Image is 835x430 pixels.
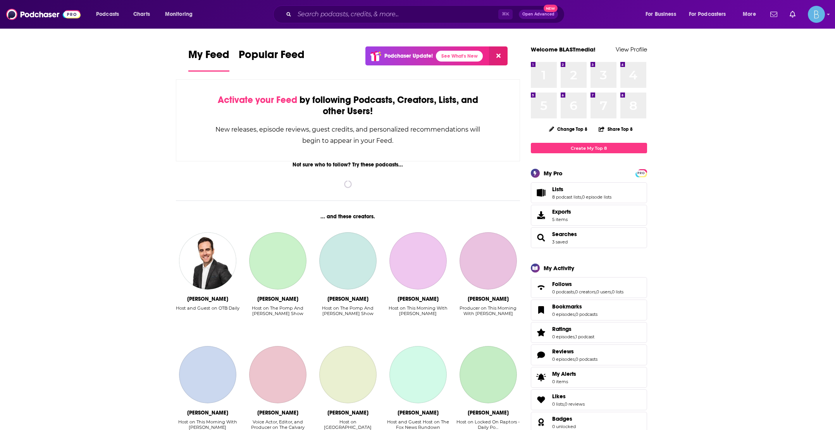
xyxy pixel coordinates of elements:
span: My Alerts [552,370,576,377]
a: Gordon Deal [179,346,236,403]
div: Host on [GEOGRAPHIC_DATA] [316,419,380,430]
div: Sam Allen [327,409,368,416]
div: Producer on This Morning With Gordon Deal [456,305,520,322]
span: Follows [531,277,647,298]
span: 5 items [552,217,571,222]
div: Host on This Morning With Gordon Deal [386,305,450,322]
a: Jennifer Kushinka [389,232,447,290]
a: Show notifications dropdown [787,8,799,21]
a: Reviews [534,349,549,360]
div: Ron Cook [257,296,298,302]
span: 0 items [552,379,576,384]
a: Reviews [552,348,597,355]
span: , [574,289,575,295]
a: View Profile [616,46,647,53]
div: Sean Woodley [468,409,509,416]
a: 8 podcast lists [552,194,581,200]
a: Lists [552,186,611,193]
span: Lists [531,182,647,203]
a: Searches [534,232,549,243]
a: Show notifications dropdown [767,8,780,21]
a: Ron Cook [249,232,306,290]
div: New releases, episode reviews, guest credits, and personalized recommendations will begin to appe... [215,124,481,146]
input: Search podcasts, credits, & more... [294,8,498,21]
a: Follows [552,281,623,288]
span: My Feed [188,48,229,66]
span: Podcasts [96,9,119,20]
span: Reviews [552,348,574,355]
div: ... and these creators. [176,213,520,220]
span: Likes [531,389,647,410]
a: 0 users [596,289,611,295]
div: Host and Guest on OTB Daily [176,305,239,311]
button: open menu [160,8,203,21]
a: 0 lists [612,289,623,295]
span: Bookmarks [552,303,582,310]
span: For Podcasters [689,9,726,20]
span: , [564,401,565,407]
a: Create My Top 8 [531,143,647,153]
span: , [581,194,582,200]
a: Joe Starkey [319,232,377,290]
div: Host and Guest Host on The Fox News Rundown [386,419,450,430]
a: PRO [637,170,646,176]
a: Sean Woodley [460,346,517,403]
a: Ratings [534,327,549,338]
a: 3 saved [552,239,568,245]
span: More [743,9,756,20]
div: Host on The Pomp And [PERSON_NAME] Show [246,305,310,316]
button: open menu [91,8,129,21]
img: Podchaser - Follow, Share and Rate Podcasts [6,7,81,22]
a: Badges [534,417,549,428]
div: Mike Gavin [468,296,509,302]
div: Search podcasts, credits, & more... [281,5,572,23]
a: 0 episodes [552,334,575,339]
span: New [544,5,558,12]
div: Host and Guest on OTB Daily [176,305,239,322]
a: 0 podcasts [552,289,574,295]
div: My Activity [544,264,574,272]
img: User Profile [808,6,825,23]
span: Likes [552,393,566,400]
div: Host on Locked On Raptors - Daily Po… [456,419,520,430]
a: 1 podcast [575,334,594,339]
span: , [575,312,575,317]
a: 0 reviews [565,401,585,407]
span: Popular Feed [239,48,305,66]
a: 0 creators [575,289,596,295]
a: Bookmarks [552,303,597,310]
a: Badges [552,415,576,422]
a: Lists [534,187,549,198]
span: ⌘ K [498,9,513,19]
a: Joe Molloy [179,232,236,290]
div: Host on The Pomp And Joe Show [246,305,310,322]
a: Dave Anthony [389,346,447,403]
button: open menu [737,8,766,21]
p: Podchaser Update! [384,53,433,59]
span: Ratings [531,322,647,343]
a: 0 unlocked [552,424,576,429]
button: open menu [684,8,737,21]
span: Activate your Feed [218,94,297,106]
div: Daniel Cuneo [257,409,298,416]
a: Exports [531,205,647,226]
div: Host on The Pomp And [PERSON_NAME] Show [316,305,380,316]
button: Share Top 8 [598,122,633,137]
span: My Alerts [534,372,549,383]
span: Badges [552,415,572,422]
a: My Alerts [531,367,647,388]
a: Daniel Cuneo [249,346,306,403]
div: by following Podcasts, Creators, Lists, and other Users! [215,94,481,117]
a: Welcome BLASTmedia! [531,46,596,53]
a: Searches [552,231,577,238]
div: Joe Starkey [327,296,368,302]
button: Show profile menu [808,6,825,23]
div: Producer on This Morning With [PERSON_NAME] [456,305,520,316]
div: Host on This Morning With [PERSON_NAME] [176,419,240,430]
a: 0 episodes [552,356,575,362]
span: Exports [552,208,571,215]
a: Sam Allen [319,346,377,403]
